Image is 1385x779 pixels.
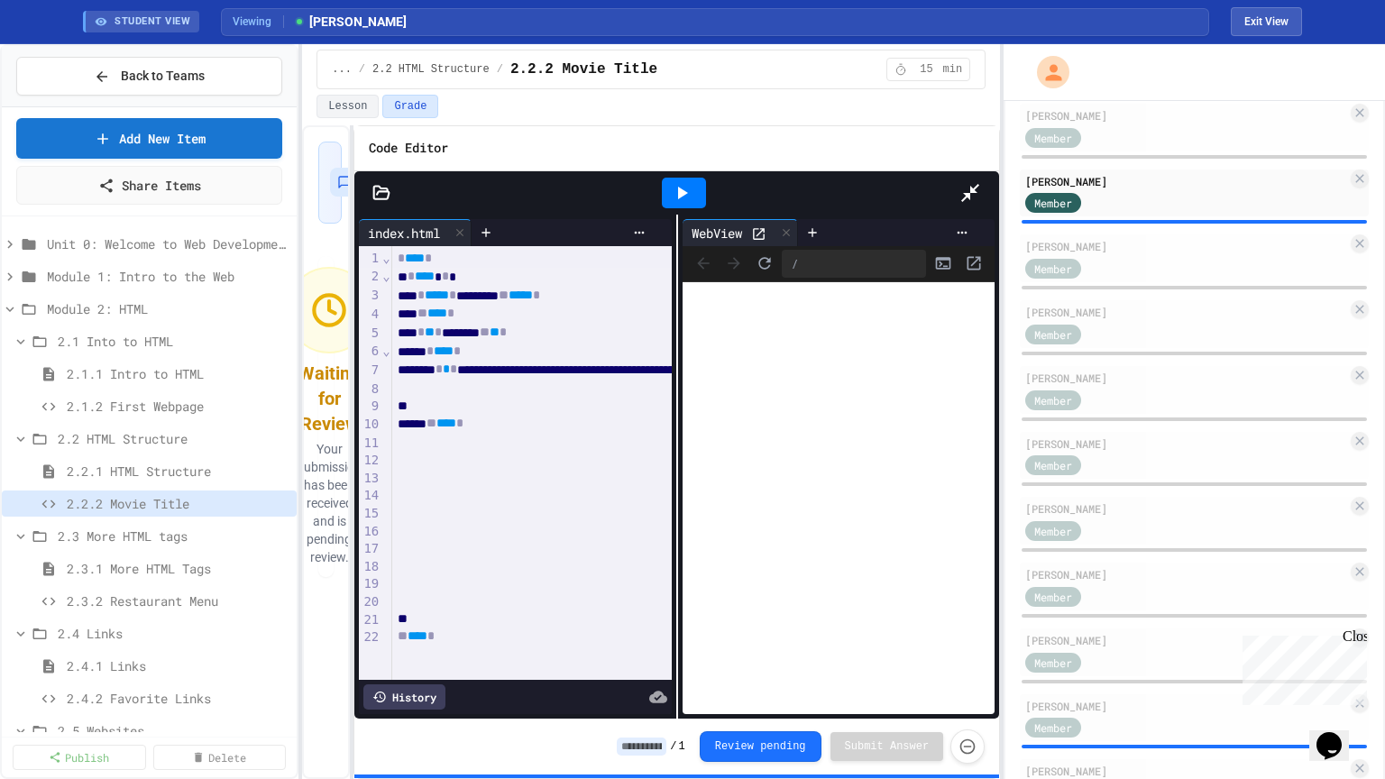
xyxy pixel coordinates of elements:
[298,361,360,436] div: Waiting for Review
[153,745,287,770] a: Delete
[67,656,289,675] span: 2.4.1 Links
[1025,698,1347,714] div: [PERSON_NAME]
[359,398,381,416] div: 9
[930,250,957,277] button: Console
[58,429,289,448] span: 2.2 HTML Structure
[1025,763,1347,779] div: [PERSON_NAME]
[16,57,282,96] button: Back to Teams
[359,523,381,541] div: 16
[382,95,438,118] button: Grade
[58,624,289,643] span: 2.4 Links
[1025,500,1347,517] div: [PERSON_NAME]
[67,494,289,513] span: 2.2.2 Movie Title
[510,59,657,80] span: 2.2.2 Movie Title
[359,62,365,77] span: /
[381,344,390,358] span: Fold line
[1034,523,1072,539] span: Member
[67,689,289,708] span: 2.4.2 Favorite Links
[67,397,289,416] span: 2.1.2 First Webpage
[1034,392,1072,408] span: Member
[679,739,685,754] span: 1
[372,62,490,77] span: 2.2 HTML Structure
[13,745,146,770] a: Publish
[58,721,289,740] span: 2.5 Websites
[1309,707,1367,761] iframe: chat widget
[332,62,352,77] span: ...
[67,364,289,383] span: 2.1.1 Intro to HTML
[233,14,284,30] span: Viewing
[1235,628,1367,705] iframe: chat widget
[1034,261,1072,277] span: Member
[683,224,751,243] div: WebView
[720,250,748,277] span: Forward
[359,250,381,269] div: 1
[381,251,390,265] span: Fold line
[359,306,381,325] div: 4
[121,67,205,86] span: Back to Teams
[67,462,289,481] span: 2.2.1 HTML Structure
[316,95,379,118] button: Lesson
[683,219,798,246] div: WebView
[943,62,963,77] span: min
[359,593,381,611] div: 20
[497,62,503,77] span: /
[1231,7,1302,36] button: Exit student view
[363,684,445,710] div: History
[1025,632,1347,648] div: [PERSON_NAME]
[1034,589,1072,605] span: Member
[359,540,381,558] div: 17
[1025,370,1347,386] div: [PERSON_NAME]
[845,739,930,754] span: Submit Answer
[751,250,778,277] button: Refresh
[1025,238,1347,254] div: [PERSON_NAME]
[782,250,926,279] div: /
[1034,326,1072,343] span: Member
[1034,655,1072,671] span: Member
[359,219,472,246] div: index.html
[369,137,448,160] h6: Code Editor
[359,505,381,523] div: 15
[1025,435,1347,452] div: [PERSON_NAME]
[830,732,944,761] button: Submit Answer
[359,611,381,629] div: 21
[293,13,407,32] span: [PERSON_NAME]
[359,362,381,380] div: 7
[700,731,821,762] button: Review pending
[67,591,289,610] span: 2.3.2 Restaurant Menu
[1034,195,1072,211] span: Member
[7,7,124,115] div: Chat with us now!Close
[913,62,941,77] span: 15
[960,250,987,277] button: Open in new tab
[359,325,381,344] div: 5
[1025,107,1347,124] div: [PERSON_NAME]
[16,118,282,159] a: Add New Item
[16,166,282,205] a: Share Items
[47,267,289,286] span: Module 1: Intro to the Web
[58,332,289,351] span: 2.1 Into to HTML
[1034,719,1072,736] span: Member
[381,269,390,283] span: Fold line
[359,435,381,453] div: 11
[359,224,449,243] div: index.html
[683,282,995,714] iframe: Web Preview
[690,250,717,277] span: Back
[47,299,289,318] span: Module 2: HTML
[1018,51,1074,93] div: My Account
[359,287,381,306] div: 3
[670,739,676,754] span: /
[359,416,381,435] div: 10
[359,380,381,399] div: 8
[115,14,190,30] span: STUDENT VIEW
[359,628,381,647] div: 22
[359,343,381,362] div: 6
[1025,566,1347,582] div: [PERSON_NAME]
[359,452,381,470] div: 12
[359,558,381,576] div: 18
[1025,304,1347,320] div: [PERSON_NAME]
[58,527,289,545] span: 2.3 More HTML tags
[1025,173,1347,189] div: [PERSON_NAME]
[67,559,289,578] span: 2.3.1 More HTML Tags
[359,470,381,488] div: 13
[359,268,381,287] div: 2
[950,729,985,764] button: Force resubmission of student's answer (Admin only)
